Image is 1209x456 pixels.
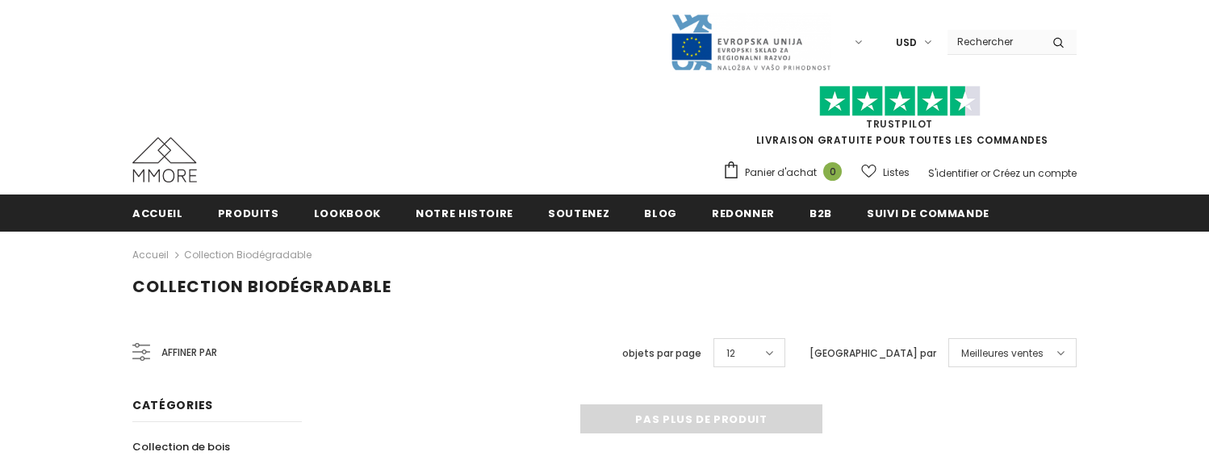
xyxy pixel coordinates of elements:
span: Panier d'achat [745,165,817,181]
span: soutenez [548,206,609,221]
a: Listes [861,158,910,186]
span: Lookbook [314,206,381,221]
span: Collection biodégradable [132,275,391,298]
span: LIVRAISON GRATUITE POUR TOUTES LES COMMANDES [722,93,1077,147]
img: Faites confiance aux étoiles pilotes [819,86,981,117]
span: Blog [644,206,677,221]
a: Suivi de commande [867,195,989,231]
a: Redonner [712,195,775,231]
a: Blog [644,195,677,231]
input: Search Site [948,30,1040,53]
span: USD [896,35,917,51]
span: Redonner [712,206,775,221]
a: S'identifier [928,166,978,180]
img: Javni Razpis [670,13,831,72]
span: 0 [823,162,842,181]
label: objets par page [622,345,701,362]
span: Notre histoire [416,206,513,221]
span: Collection de bois [132,439,230,454]
a: Accueil [132,245,169,265]
span: Accueil [132,206,183,221]
label: [GEOGRAPHIC_DATA] par [809,345,936,362]
span: Catégories [132,397,213,413]
span: Suivi de commande [867,206,989,221]
a: Collection biodégradable [184,248,312,261]
a: Produits [218,195,279,231]
span: Listes [883,165,910,181]
span: Meilleures ventes [961,345,1044,362]
span: 12 [726,345,735,362]
span: or [981,166,990,180]
a: Panier d'achat 0 [722,161,850,185]
img: Cas MMORE [132,137,197,182]
a: B2B [809,195,832,231]
a: Accueil [132,195,183,231]
a: TrustPilot [866,117,933,131]
span: Affiner par [161,344,217,362]
a: Notre histoire [416,195,513,231]
a: soutenez [548,195,609,231]
a: Javni Razpis [670,35,831,48]
span: Produits [218,206,279,221]
a: Créez un compte [993,166,1077,180]
a: Lookbook [314,195,381,231]
span: B2B [809,206,832,221]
